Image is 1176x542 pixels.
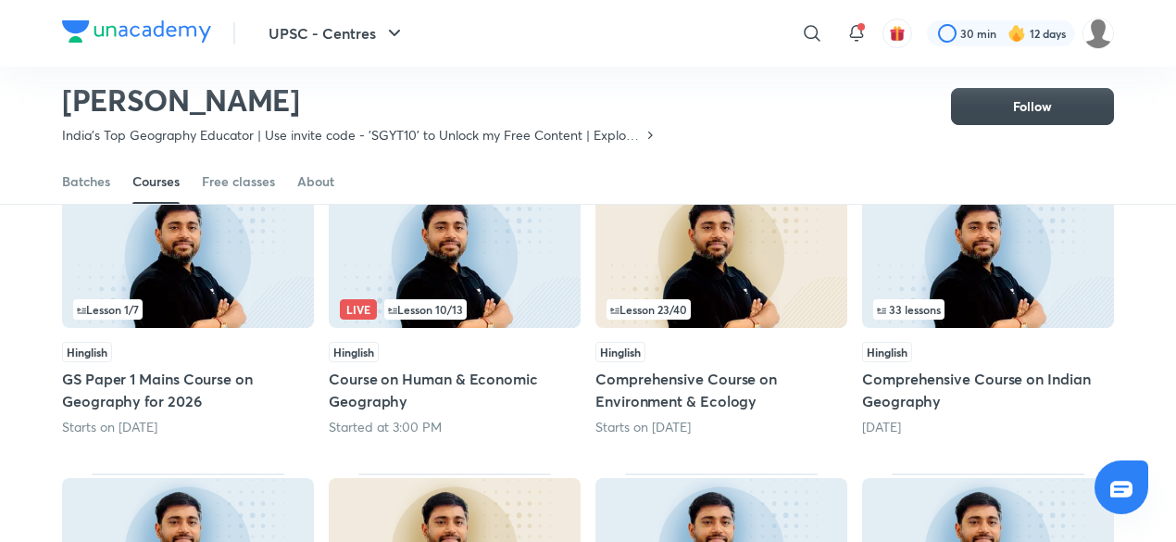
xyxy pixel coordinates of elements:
[297,172,334,191] div: About
[257,15,417,52] button: UPSC - Centres
[77,304,139,315] span: Lesson 1 / 7
[73,299,303,320] div: infosection
[62,20,211,47] a: Company Logo
[607,299,836,320] div: infocontainer
[388,304,463,315] span: Lesson 10 / 13
[62,183,314,328] img: Thumbnail
[607,299,836,320] div: left
[862,418,1114,436] div: 14 days ago
[73,299,303,320] div: left
[62,418,314,436] div: Starts on Nov 3
[595,183,847,328] img: Thumbnail
[62,126,643,145] p: India's Top Geography Educator | Use invite code - 'SGYT10' to Unlock my Free Content | Explore t...
[73,299,303,320] div: infocontainer
[202,172,275,191] div: Free classes
[595,342,645,362] span: Hinglish
[340,299,569,320] div: left
[329,179,581,436] div: Course on Human & Economic Geography
[889,25,906,42] img: avatar
[595,368,847,412] h5: Comprehensive Course on Environment & Ecology
[62,82,657,119] h2: [PERSON_NAME]
[329,368,581,412] h5: Course on Human & Economic Geography
[329,418,581,436] div: Started at 3:00 PM
[132,159,180,204] a: Courses
[329,342,379,362] span: Hinglish
[862,183,1114,328] img: Thumbnail
[862,368,1114,412] h5: Comprehensive Course on Indian Geography
[595,179,847,436] div: Comprehensive Course on Environment & Ecology
[595,418,847,436] div: Starts on Oct 6
[62,172,110,191] div: Batches
[340,299,569,320] div: infocontainer
[882,19,912,48] button: avatar
[297,159,334,204] a: About
[873,299,1103,320] div: left
[329,183,581,328] img: Thumbnail
[873,299,1103,320] div: infosection
[1013,97,1052,116] span: Follow
[62,368,314,412] h5: GS Paper 1 Mains Course on Geography for 2026
[132,172,180,191] div: Courses
[877,304,941,315] span: 33 lessons
[862,179,1114,436] div: Comprehensive Course on Indian Geography
[62,179,314,436] div: GS Paper 1 Mains Course on Geography for 2026
[340,299,377,320] span: Live
[62,20,211,43] img: Company Logo
[340,299,569,320] div: infosection
[862,342,912,362] span: Hinglish
[607,299,836,320] div: infosection
[610,304,687,315] span: Lesson 23 / 40
[873,299,1103,320] div: infocontainer
[951,88,1114,125] button: Follow
[202,159,275,204] a: Free classes
[62,342,112,362] span: Hinglish
[62,159,110,204] a: Batches
[1007,24,1026,43] img: streak
[1082,18,1114,49] img: SAKSHI AGRAWAL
